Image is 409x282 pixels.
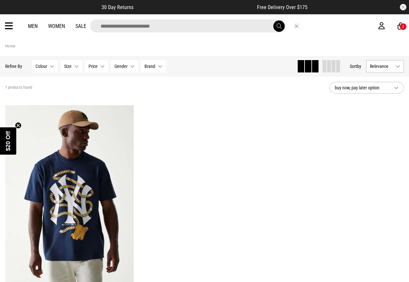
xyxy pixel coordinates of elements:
[5,64,22,69] p: Refine By
[330,82,404,94] button: buy now, pay later option
[402,24,404,29] div: 2
[64,64,72,69] span: Size
[115,64,128,69] span: Gender
[85,60,108,72] button: Price
[5,3,25,22] button: Open LiveChat chat widget
[335,84,389,92] span: buy now, pay later option
[28,23,38,29] a: Men
[146,4,244,10] iframe: Customer reviews powered by Trustpilot
[350,62,361,70] button: Sortby
[293,22,300,30] button: Close search
[144,64,155,69] span: Brand
[398,23,404,30] a: 2
[32,60,58,72] button: Colour
[370,64,393,69] span: Relevance
[102,4,133,10] span: 30 Day Returns
[89,64,98,69] span: Price
[15,122,21,129] button: Close teaser
[366,60,404,72] button: Relevance
[257,4,307,10] span: Free Delivery Over $175
[5,85,32,90] span: 1 products found
[35,64,47,69] span: Colour
[75,23,86,29] a: Sale
[61,60,82,72] button: Size
[5,44,15,48] a: Home
[141,60,166,72] button: Brand
[48,23,65,29] a: Women
[111,60,138,72] button: Gender
[357,64,361,69] span: by
[5,131,11,151] span: $20 Off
